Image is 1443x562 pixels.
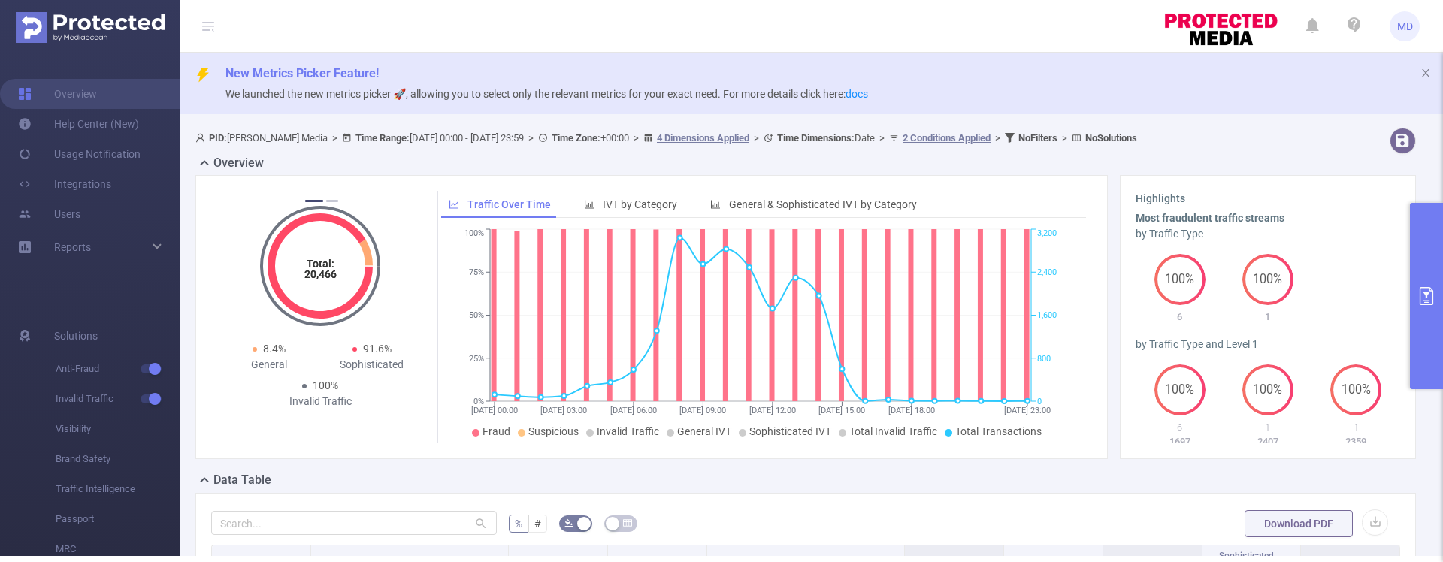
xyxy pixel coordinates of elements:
span: 91.6% [363,343,392,355]
span: > [524,132,538,144]
a: Help Center (New) [18,109,139,139]
span: > [1057,132,1072,144]
i: icon: bar-chart [584,199,594,210]
i: icon: user [195,133,209,143]
div: by Traffic Type and Level 1 [1136,337,1400,352]
tspan: [DATE] 12:00 [749,406,796,415]
input: Search... [211,511,497,535]
span: Invalid Traffic [597,425,659,437]
span: [PERSON_NAME] Media [DATE] 00:00 - [DATE] 23:59 +00:00 [195,132,1137,144]
p: 1 [1312,420,1400,435]
a: Users [18,199,80,229]
tspan: 75% [469,267,484,277]
span: 100% [1330,384,1381,396]
span: Passport [56,504,180,534]
span: Fraud [483,425,510,437]
button: icon: close [1420,65,1431,81]
span: Suspicious [528,425,579,437]
p: 1 [1224,310,1311,325]
b: No Filters [1018,132,1057,144]
a: Integrations [18,169,111,199]
span: 100% [1154,273,1206,286]
u: 2 Conditions Applied [903,132,991,144]
tspan: Total: [307,258,334,270]
div: General [217,357,320,373]
span: # [534,518,541,530]
span: IVT by Category [603,198,677,210]
span: Sophisticated IVT [749,425,831,437]
tspan: 25% [469,354,484,364]
span: 100% [313,379,338,391]
span: New Metrics Picker Feature! [225,66,379,80]
i: icon: bar-chart [710,199,721,210]
a: Overview [18,79,97,109]
tspan: [DATE] 23:00 [1004,406,1051,415]
span: Anti-Fraud [56,354,180,384]
span: 100% [1242,384,1293,396]
tspan: 0% [473,397,484,406]
span: > [328,132,342,144]
button: 2 [326,200,338,202]
b: PID: [209,132,227,144]
span: Total Invalid Traffic [849,425,937,437]
p: 2407 [1224,434,1311,449]
tspan: 1,600 [1037,311,1057,321]
button: 1 [305,200,323,202]
b: Time Range: [355,132,410,144]
i: icon: close [1420,68,1431,78]
span: Brand Safety [56,444,180,474]
i: icon: thunderbolt [195,68,210,83]
tspan: [DATE] 03:00 [540,406,587,415]
span: Date [777,132,875,144]
i: icon: table [623,518,632,527]
h2: Overview [213,154,264,172]
span: We launched the new metrics picker 🚀, allowing you to select only the relevant metrics for your e... [225,88,868,100]
tspan: 800 [1037,354,1051,364]
i: icon: bg-colors [564,518,573,527]
i: icon: line-chart [449,199,459,210]
tspan: [DATE] 15:00 [818,406,865,415]
div: Sophisticated [320,357,423,373]
tspan: 3,200 [1037,229,1057,239]
span: MD [1397,11,1413,41]
span: > [749,132,764,144]
img: Protected Media [16,12,165,43]
tspan: 2,400 [1037,267,1057,277]
u: 4 Dimensions Applied [657,132,749,144]
h2: Data Table [213,471,271,489]
span: % [515,518,522,530]
p: 2359 [1312,434,1400,449]
tspan: 50% [469,311,484,321]
span: Traffic Over Time [467,198,551,210]
span: 8.4% [263,343,286,355]
span: Solutions [54,321,98,351]
span: > [629,132,643,144]
b: Time Zone: [552,132,600,144]
span: > [991,132,1005,144]
a: Usage Notification [18,139,141,169]
b: No Solutions [1085,132,1137,144]
span: 100% [1242,273,1293,286]
p: 6 [1136,420,1224,435]
span: Visibility [56,414,180,444]
button: Download PDF [1245,510,1353,537]
span: Traffic Intelligence [56,474,180,504]
span: General IVT [677,425,731,437]
b: Most fraudulent traffic streams [1136,212,1284,224]
span: > [875,132,889,144]
p: 6 [1136,310,1224,325]
a: docs [846,88,868,100]
span: Reports [54,241,91,253]
a: Reports [54,232,91,262]
span: General & Sophisticated IVT by Category [729,198,917,210]
span: Invalid Traffic [56,384,180,414]
span: Total Transactions [955,425,1042,437]
tspan: [DATE] 06:00 [610,406,657,415]
tspan: 0 [1037,397,1042,406]
tspan: 100% [464,229,484,239]
b: Time Dimensions : [777,132,855,144]
h3: Highlights [1136,191,1400,207]
div: by Traffic Type [1136,226,1400,242]
tspan: 20,466 [304,268,337,280]
p: 1697 [1136,434,1224,449]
